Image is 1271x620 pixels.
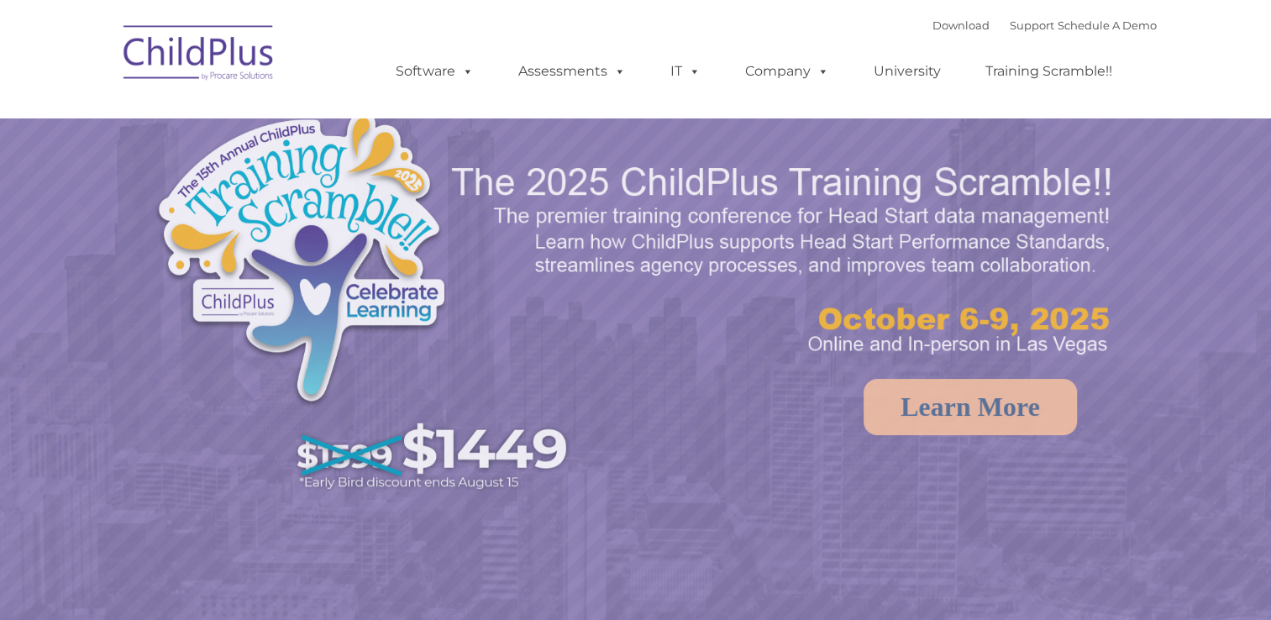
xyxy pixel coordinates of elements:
a: Training Scramble!! [969,55,1129,88]
font: | [932,18,1157,32]
a: Download [932,18,990,32]
a: Company [728,55,846,88]
a: Learn More [864,379,1077,435]
a: Software [379,55,491,88]
a: Support [1010,18,1054,32]
a: Schedule A Demo [1058,18,1157,32]
img: ChildPlus by Procare Solutions [115,13,283,97]
a: University [857,55,958,88]
a: IT [654,55,717,88]
a: Assessments [502,55,643,88]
